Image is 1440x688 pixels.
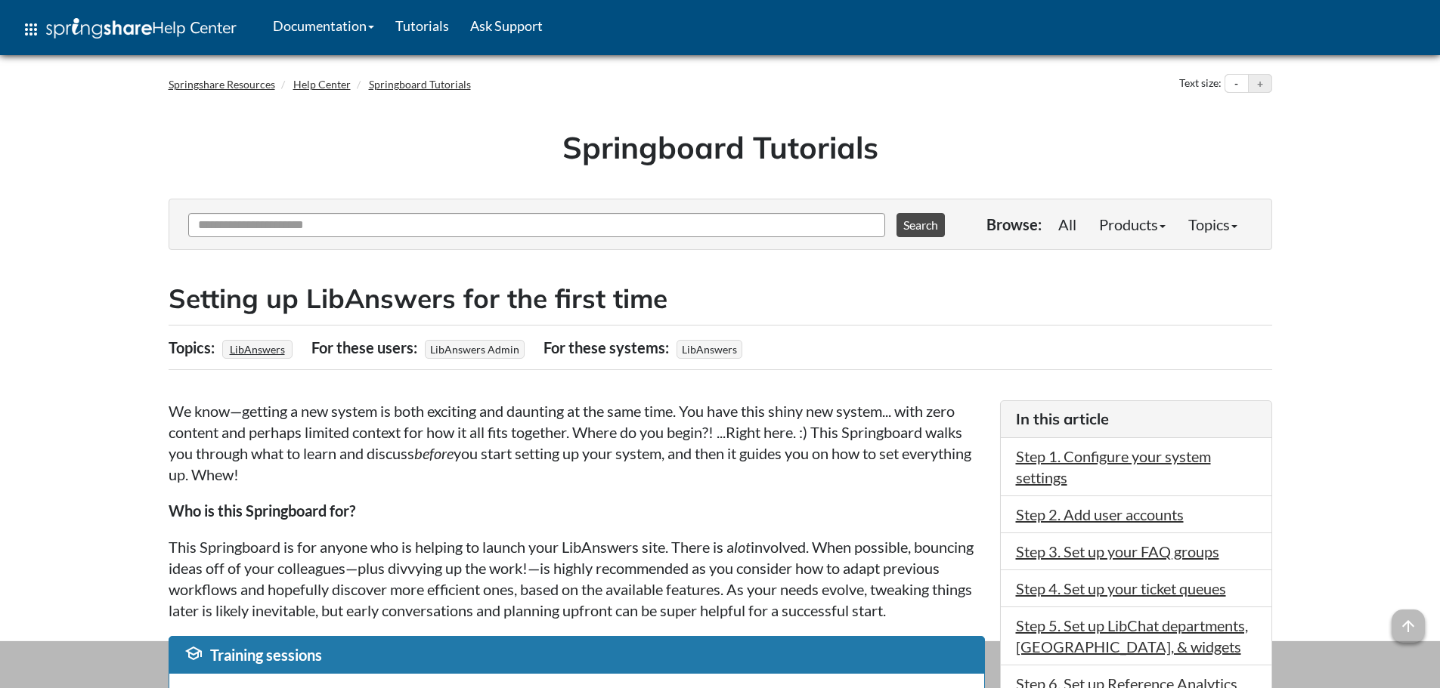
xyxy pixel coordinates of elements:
[734,538,751,556] em: lot
[1392,609,1425,643] span: arrow_upward
[1088,209,1177,239] a: Products
[1047,209,1088,239] a: All
[897,213,945,237] button: Search
[1249,75,1271,93] button: Increase text size
[184,644,203,662] span: school
[1176,74,1225,94] div: Text size:
[677,340,742,359] span: LibAnswers
[169,536,985,621] p: This Springboard is for anyone who is helping to launch your LibAnswers site. There is a involved...
[385,7,460,45] a: Tutorials
[1177,209,1249,239] a: Topics
[1016,409,1256,430] h3: In this article
[311,333,421,362] div: For these users:
[153,653,1287,677] div: This site uses cookies as well as records your IP address for usage statistics.
[1016,542,1219,560] a: Step 3. Set up your FAQ groups
[1016,616,1248,656] a: Step 5. Set up LibChat departments, [GEOGRAPHIC_DATA], & widgets
[11,7,247,52] a: apps Help Center
[169,501,355,520] strong: Who is this Springboard for?
[1016,505,1184,523] a: Step 2. Add user accounts
[986,214,1042,235] p: Browse:
[169,280,1272,317] h2: Setting up LibAnswers for the first time
[293,78,351,91] a: Help Center
[369,78,471,91] a: Springboard Tutorials
[1225,75,1248,93] button: Decrease text size
[262,7,385,45] a: Documentation
[543,333,673,362] div: For these systems:
[180,126,1261,168] h1: Springboard Tutorials
[425,340,525,359] span: LibAnswers Admin
[46,18,152,39] img: Springshare
[169,400,985,485] p: We know—getting a new system is both exciting and daunting at the same time. You have this shiny ...
[228,338,287,360] a: LibAnswers
[1016,447,1211,486] a: Step 1. Configure your system settings
[22,20,40,39] span: apps
[152,17,237,37] span: Help Center
[210,646,322,664] span: Training sessions
[460,7,553,45] a: Ask Support
[1016,579,1226,597] a: Step 4. Set up your ticket queues
[169,333,218,362] div: Topics:
[414,444,454,462] em: before
[1392,611,1425,629] a: arrow_upward
[169,78,275,91] a: Springshare Resources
